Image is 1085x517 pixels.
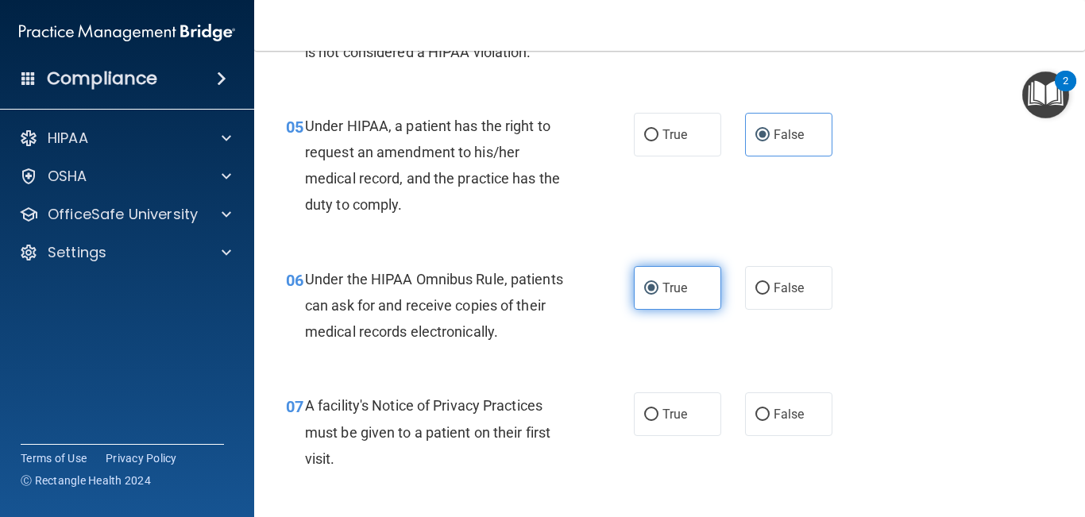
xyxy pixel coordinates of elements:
[644,283,658,295] input: True
[305,271,563,340] span: Under the HIPAA Omnibus Rule, patients can ask for and receive copies of their medical records el...
[662,280,687,295] span: True
[305,118,560,214] span: Under HIPAA, a patient has the right to request an amendment to his/her medical record, and the p...
[19,243,231,262] a: Settings
[305,397,550,466] span: A facility's Notice of Privacy Practices must be given to a patient on their first visit.
[286,118,303,137] span: 05
[47,68,157,90] h4: Compliance
[48,205,198,224] p: OfficeSafe University
[48,167,87,186] p: OSHA
[662,127,687,142] span: True
[755,409,770,421] input: False
[1022,71,1069,118] button: Open Resource Center, 2 new notifications
[286,397,303,416] span: 07
[774,407,805,422] span: False
[19,129,231,148] a: HIPAA
[774,280,805,295] span: False
[21,450,87,466] a: Terms of Use
[774,127,805,142] span: False
[106,450,177,466] a: Privacy Policy
[286,271,303,290] span: 06
[19,205,231,224] a: OfficeSafe University
[19,17,235,48] img: PMB logo
[21,473,151,488] span: Ⓒ Rectangle Health 2024
[644,409,658,421] input: True
[48,243,106,262] p: Settings
[19,167,231,186] a: OSHA
[755,129,770,141] input: False
[48,129,88,148] p: HIPAA
[755,283,770,295] input: False
[1063,81,1068,102] div: 2
[662,407,687,422] span: True
[644,129,658,141] input: True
